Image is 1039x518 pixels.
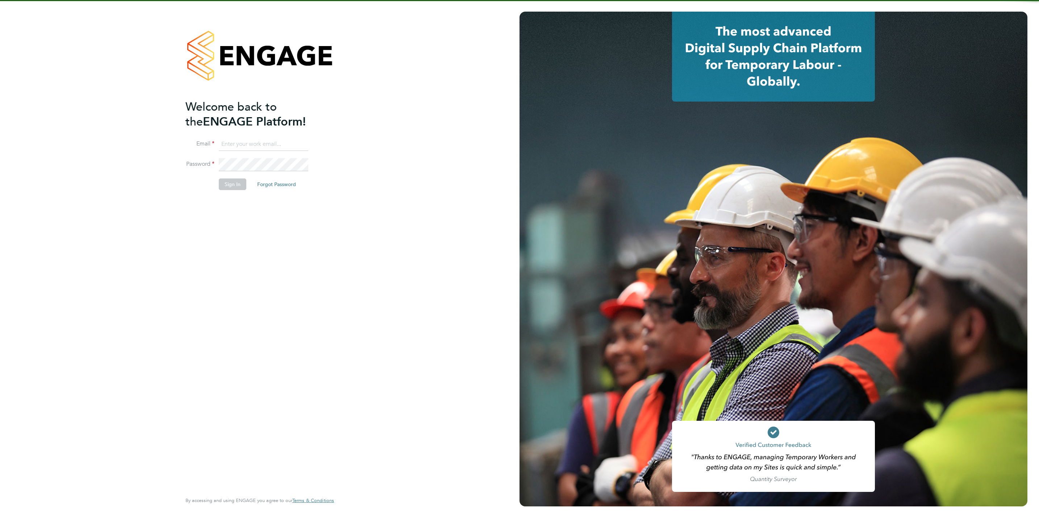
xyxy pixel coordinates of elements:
[219,178,246,190] button: Sign In
[185,100,277,129] span: Welcome back to the
[185,160,214,168] label: Password
[185,99,327,129] h2: ENGAGE Platform!
[219,138,308,151] input: Enter your work email...
[251,178,302,190] button: Forgot Password
[185,140,214,148] label: Email
[292,498,334,503] a: Terms & Conditions
[185,497,334,503] span: By accessing and using ENGAGE you agree to our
